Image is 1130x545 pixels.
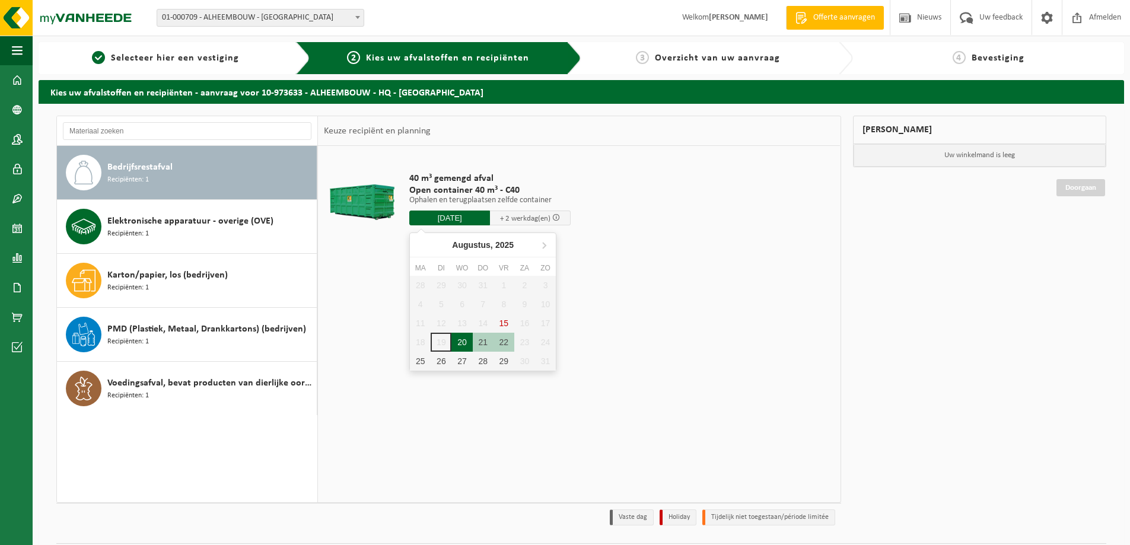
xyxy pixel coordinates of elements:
div: 26 [431,352,451,371]
span: Voedingsafval, bevat producten van dierlijke oorsprong, onverpakt, categorie 3 [107,376,314,390]
button: Elektronische apparatuur - overige (OVE) Recipiënten: 1 [57,200,317,254]
span: PMD (Plastiek, Metaal, Drankkartons) (bedrijven) [107,322,306,336]
div: wo [451,262,472,274]
div: do [473,262,494,274]
span: Recipiënten: 1 [107,228,149,240]
span: 1 [92,51,105,64]
input: Selecteer datum [409,211,490,225]
span: Elektronische apparatuur - overige (OVE) [107,214,273,228]
div: ma [410,262,431,274]
button: Bedrijfsrestafval Recipiënten: 1 [57,146,317,200]
span: 01-000709 - ALHEEMBOUW - OOSTNIEUWKERKE [157,9,364,26]
span: 40 m³ gemengd afval [409,173,571,184]
span: 3 [636,51,649,64]
span: Recipiënten: 1 [107,282,149,294]
p: Uw winkelmand is leeg [854,144,1106,167]
div: [PERSON_NAME] [853,116,1107,144]
div: zo [535,262,556,274]
p: Ophalen en terugplaatsen zelfde container [409,196,571,205]
div: 29 [494,352,514,371]
div: za [514,262,535,274]
span: Bedrijfsrestafval [107,160,173,174]
span: 01-000709 - ALHEEMBOUW - OOSTNIEUWKERKE [157,9,364,27]
li: Vaste dag [610,509,654,525]
div: 20 [451,333,472,352]
span: Offerte aanvragen [810,12,878,24]
span: Overzicht van uw aanvraag [655,53,780,63]
span: 2 [347,51,360,64]
div: di [431,262,451,274]
input: Materiaal zoeken [63,122,311,140]
div: 21 [473,333,494,352]
div: 25 [410,352,431,371]
button: PMD (Plastiek, Metaal, Drankkartons) (bedrijven) Recipiënten: 1 [57,308,317,362]
span: Karton/papier, los (bedrijven) [107,268,228,282]
span: Recipiënten: 1 [107,390,149,401]
div: 28 [473,352,494,371]
div: 22 [494,333,514,352]
li: Holiday [660,509,696,525]
div: Keuze recipiënt en planning [318,116,437,146]
span: + 2 werkdag(en) [500,215,550,222]
div: 27 [451,352,472,371]
button: Karton/papier, los (bedrijven) Recipiënten: 1 [57,254,317,308]
button: Voedingsafval, bevat producten van dierlijke oorsprong, onverpakt, categorie 3 Recipiënten: 1 [57,362,317,415]
a: Offerte aanvragen [786,6,884,30]
span: Recipiënten: 1 [107,174,149,186]
span: Recipiënten: 1 [107,336,149,348]
a: Doorgaan [1056,179,1105,196]
h2: Kies uw afvalstoffen en recipiënten - aanvraag voor 10-973633 - ALHEEMBOUW - HQ - [GEOGRAPHIC_DATA] [39,80,1124,103]
i: 2025 [495,241,514,249]
div: vr [494,262,514,274]
span: Bevestiging [972,53,1024,63]
span: 4 [953,51,966,64]
strong: [PERSON_NAME] [709,13,768,22]
li: Tijdelijk niet toegestaan/période limitée [702,509,835,525]
span: Open container 40 m³ - C40 [409,184,571,196]
a: 1Selecteer hier een vestiging [44,51,287,65]
span: Kies uw afvalstoffen en recipiënten [366,53,529,63]
div: Augustus, [447,235,518,254]
span: Selecteer hier een vestiging [111,53,239,63]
